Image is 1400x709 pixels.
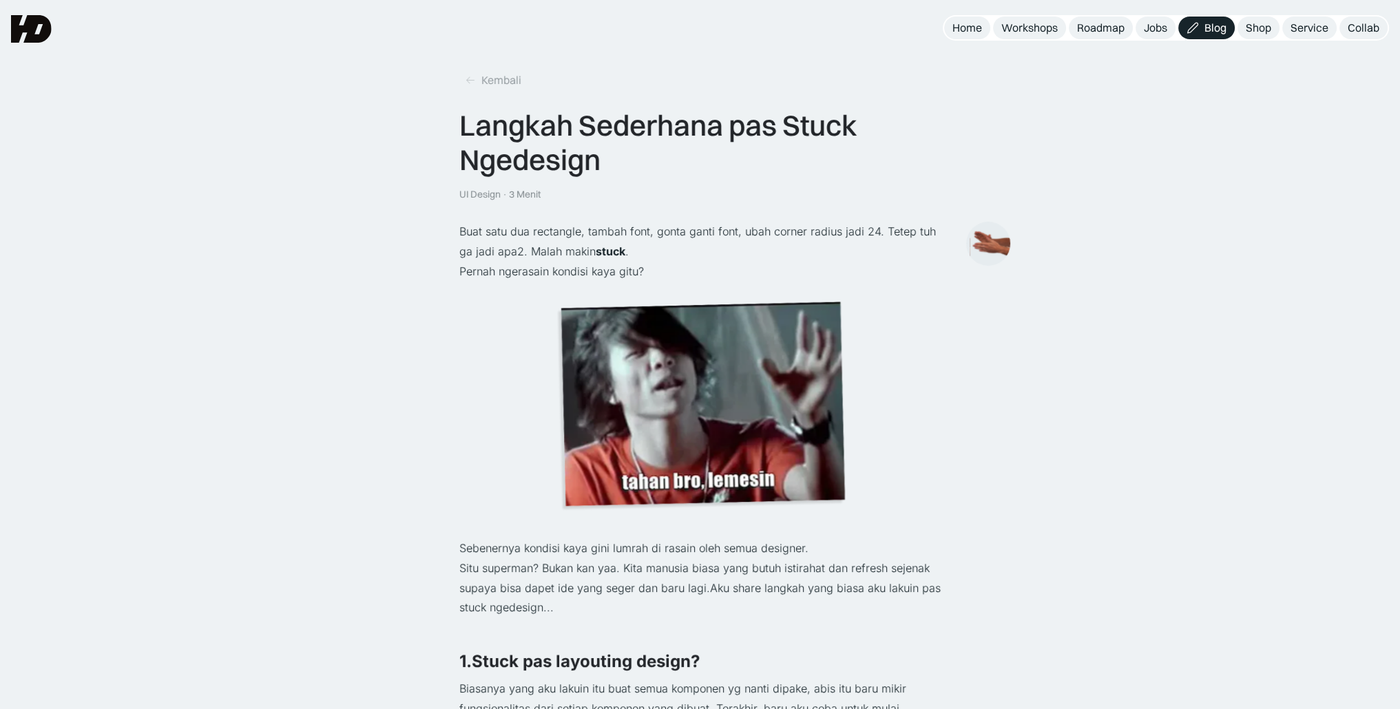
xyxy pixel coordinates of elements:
[1291,21,1328,35] div: Service
[459,282,941,301] p: ‍
[459,108,941,178] div: Langkah Sederhana pas Stuck Ngedesign
[596,244,625,258] strong: stuck
[1282,17,1337,39] a: Service
[459,69,527,92] a: Kembali
[1178,17,1235,39] a: Blog
[459,189,501,200] div: UI Design
[481,73,521,87] div: Kembali
[1001,21,1058,35] div: Workshops
[459,518,941,538] p: ‍
[1077,21,1125,35] div: Roadmap
[1136,17,1176,39] a: Jobs
[1237,17,1279,39] a: Shop
[459,558,941,617] p: Situ superman? Bukan kan yaa. Kita manusia biasa yang butuh istirahat dan refresh sejenak supaya ...
[509,189,541,200] div: 3 Menit
[1069,17,1133,39] a: Roadmap
[944,17,990,39] a: Home
[459,222,941,262] p: Buat satu dua rectangle, tambah font, gonta ganti font, ubah corner radius jadi 24. Tetep tuh ga ...
[459,651,700,671] strong: 1.Stuck pas layouting design?
[502,189,508,200] div: ·
[459,538,941,558] p: Sebenernya kondisi kaya gini lumrah di rasain oleh semua designer.
[1144,21,1167,35] div: Jobs
[1348,21,1379,35] div: Collab
[993,17,1066,39] a: Workshops
[459,617,941,637] p: ‍
[1339,17,1388,39] a: Collab
[459,262,941,282] p: Pernah ngerasain kondisi kaya gitu?
[1246,21,1271,35] div: Shop
[952,21,982,35] div: Home
[1204,21,1226,35] div: Blog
